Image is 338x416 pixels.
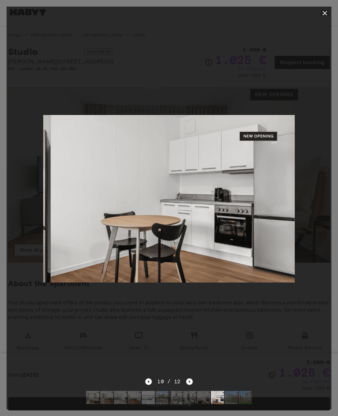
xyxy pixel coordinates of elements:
[145,378,152,385] button: Previous image
[155,391,169,404] img: Thumbnail image for gallery view
[51,115,302,283] img: marketing picture of unit inside carousel
[183,391,196,404] img: Thumbnail image for gallery view
[169,391,183,404] img: Thumbnail image for gallery view
[157,378,181,386] span: 10 / 12
[239,391,252,404] img: Thumbnail image for gallery view
[197,391,210,404] img: Thumbnail image for gallery view
[114,391,127,404] img: Thumbnail image for gallery view
[225,391,238,404] img: Thumbnail image for gallery view
[142,391,155,404] img: Thumbnail image for gallery view
[211,391,224,404] img: Thumbnail image for gallery view
[186,378,193,385] button: Next image
[128,391,141,404] img: Thumbnail image for gallery view
[86,391,99,404] img: Thumbnail image for gallery view
[100,391,113,404] img: Thumbnail image for gallery view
